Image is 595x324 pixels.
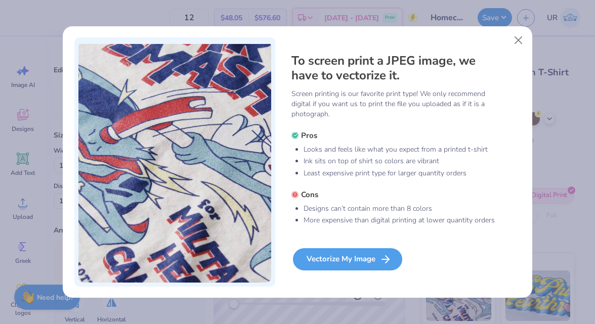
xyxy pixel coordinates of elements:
div: Vectorize My Image [293,248,402,270]
li: Least expensive print type for larger quantity orders [304,168,496,178]
h5: Pros [291,130,496,141]
li: Ink sits on top of shirt so colors are vibrant [304,156,496,166]
h4: To screen print a JPEG image, we have to vectorize it. [291,54,496,83]
button: Close [509,30,528,50]
li: Designs can’t contain more than 8 colors [304,204,496,214]
p: Screen printing is our favorite print type! We only recommend digital if you want us to print the... [291,89,496,119]
li: More expensive than digital printing at lower quantity orders [304,215,496,225]
h5: Cons [291,190,496,200]
li: Looks and feels like what you expect from a printed t-shirt [304,145,496,155]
